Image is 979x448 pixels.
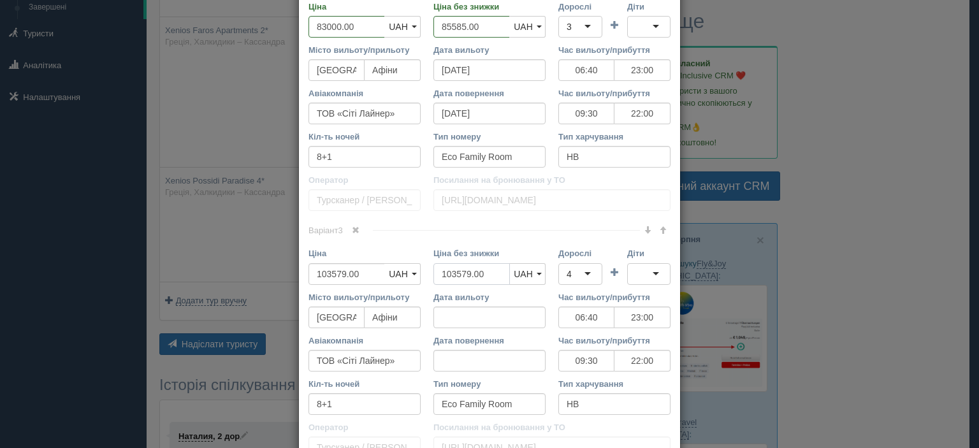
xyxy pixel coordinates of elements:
label: Місто вильоту/прильоту [308,44,421,56]
label: Дата вильоту [433,44,546,56]
label: Час вильоту/прибуття [558,87,671,99]
label: Час вильоту/прибуття [558,44,671,56]
label: Ціна без знижки [433,1,546,13]
label: Посилання на бронювання у ТО [433,421,671,433]
label: Тип номеру [433,378,546,390]
label: Тип харчування [558,378,671,390]
span: UAH [514,269,533,279]
span: Варіант [308,226,373,235]
label: Ціна [308,247,421,259]
div: 3 [567,20,572,33]
label: Дата вильоту [433,291,546,303]
label: Дорослі [558,1,602,13]
label: Час вильоту/прибуття [558,335,671,347]
span: UAH [389,269,408,279]
span: 3 [338,226,342,235]
label: Оператор [308,421,421,433]
span: UAH [389,22,408,32]
a: UAH [509,263,546,285]
label: Кіл-ть ночей [308,378,421,390]
label: Посилання на бронювання у ТО [433,174,671,186]
label: Тип харчування [558,131,671,143]
a: UAH [384,16,421,38]
label: Авіакомпанія [308,335,421,347]
label: Місто вильоту/прильоту [308,291,421,303]
label: Ціна без знижки [433,247,546,259]
label: Оператор [308,174,421,186]
label: Дата повернення [433,87,546,99]
div: 4 [567,268,572,280]
label: Кіл-ть ночей [308,131,421,143]
a: UAH [509,16,546,38]
span: UAH [514,22,533,32]
label: Ціна [308,1,421,13]
label: Час вильоту/прибуття [558,291,671,303]
label: Дорослі [558,247,602,259]
a: UAH [384,263,421,285]
label: Тип номеру [433,131,546,143]
label: Діти [627,247,671,259]
label: Діти [627,1,671,13]
label: Дата повернення [433,335,546,347]
label: Авіакомпанія [308,87,421,99]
